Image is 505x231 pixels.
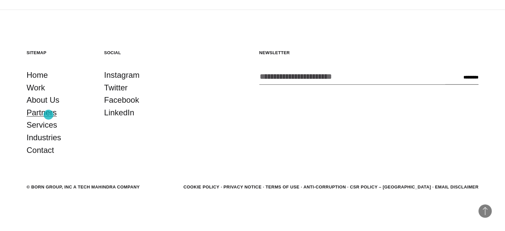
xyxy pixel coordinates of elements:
[27,119,57,131] a: Services
[104,106,134,119] a: LinkedIn
[27,94,59,106] a: About Us
[183,184,219,189] a: Cookie Policy
[303,184,346,189] a: Anti-Corruption
[435,184,478,189] a: Email Disclaimer
[27,131,61,144] a: Industries
[27,144,54,157] a: Contact
[104,81,128,94] a: Twitter
[104,50,169,56] h5: Social
[478,204,492,218] button: Back to Top
[27,81,45,94] a: Work
[104,69,140,81] a: Instagram
[104,94,139,106] a: Facebook
[27,50,91,56] h5: Sitemap
[266,184,299,189] a: Terms of Use
[223,184,262,189] a: Privacy Notice
[27,184,140,190] div: © BORN GROUP, INC A Tech Mahindra Company
[27,106,57,119] a: Partners
[27,69,48,81] a: Home
[259,50,479,56] h5: Newsletter
[350,184,431,189] a: CSR POLICY – [GEOGRAPHIC_DATA]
